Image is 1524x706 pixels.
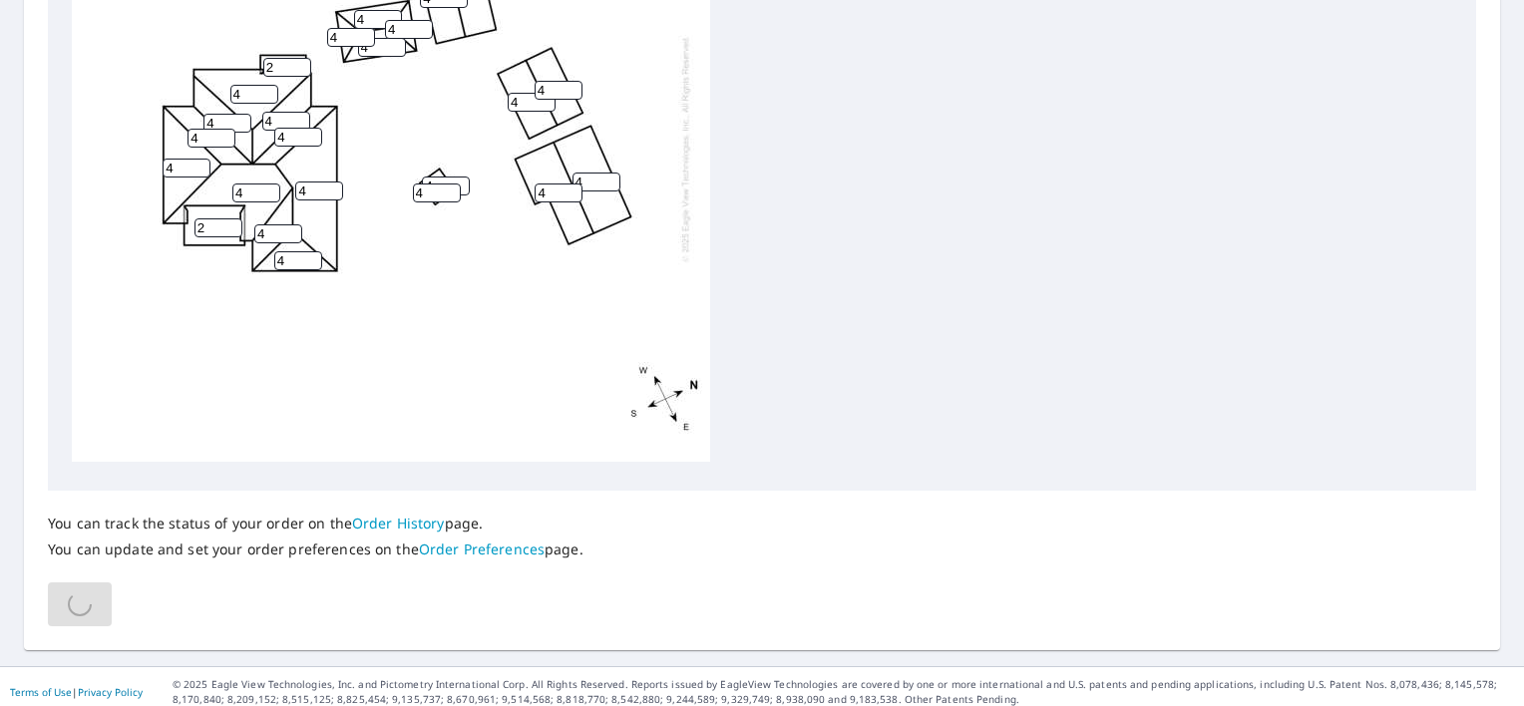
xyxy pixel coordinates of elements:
p: You can update and set your order preferences on the page. [48,540,583,558]
p: You can track the status of your order on the page. [48,515,583,532]
a: Terms of Use [10,685,72,699]
a: Order History [352,514,445,532]
a: Order Preferences [419,539,545,558]
p: | [10,686,143,698]
a: Privacy Policy [78,685,143,699]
